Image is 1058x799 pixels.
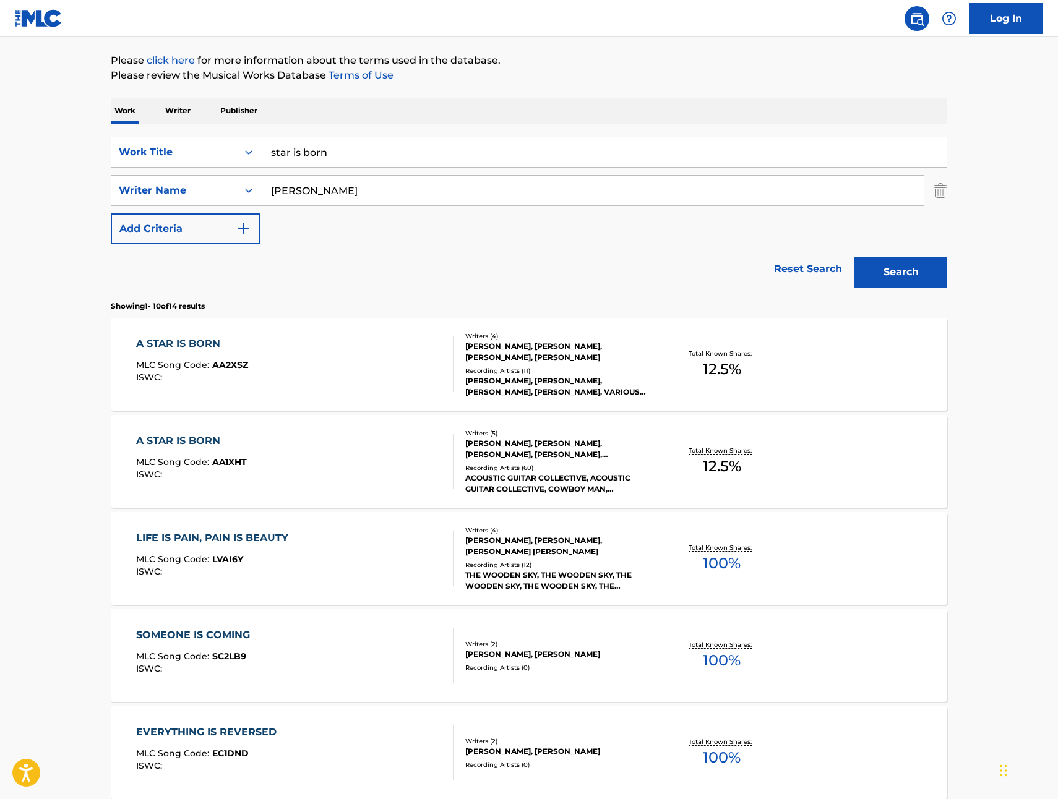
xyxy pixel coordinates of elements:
div: Chatt-widget [996,740,1058,799]
div: A STAR IS BORN [136,434,247,448]
div: LIFE IS PAIN, PAIN IS BEAUTY [136,531,295,545]
div: Writers ( 4 ) [465,331,652,341]
img: MLC Logo [15,9,62,27]
img: 9d2ae6d4665cec9f34b9.svg [236,221,251,236]
p: Total Known Shares: [689,446,755,455]
p: Work [111,98,139,124]
div: [PERSON_NAME], [PERSON_NAME], [PERSON_NAME], [PERSON_NAME] [465,341,652,363]
span: 100 % [703,649,741,672]
span: MLC Song Code : [136,359,212,370]
a: Terms of Use [326,69,394,81]
span: MLC Song Code : [136,651,212,662]
a: SOMEONE IS COMINGMLC Song Code:SC2LB9ISWC:Writers (2)[PERSON_NAME], [PERSON_NAME]Recording Artist... [111,609,947,702]
div: THE WOODEN SKY, THE WOODEN SKY, THE WOODEN SKY, THE WOODEN SKY, THE WOODEN SKY [465,570,652,592]
button: Add Criteria [111,213,260,244]
span: AA1XHT [212,456,247,468]
span: EC1DND [212,748,249,759]
span: 100 % [703,552,741,575]
div: EVERYTHING IS REVERSED [136,725,283,740]
div: Recording Artists ( 12 ) [465,560,652,570]
div: Writers ( 2 ) [465,639,652,649]
p: Total Known Shares: [689,640,755,649]
a: A STAR IS BORNMLC Song Code:AA2XSZISWC:Writers (4)[PERSON_NAME], [PERSON_NAME], [PERSON_NAME], [P... [111,318,947,411]
a: Log In [969,3,1043,34]
span: MLC Song Code : [136,748,212,759]
div: A STAR IS BORN [136,336,248,351]
iframe: Chat Widget [996,740,1058,799]
div: Writers ( 5 ) [465,429,652,438]
span: MLC Song Code : [136,456,212,468]
p: Please for more information about the terms used in the database. [111,53,947,68]
span: ISWC : [136,566,165,577]
span: AA2XSZ [212,359,248,370]
img: search [910,11,924,26]
p: Showing 1 - 10 of 14 results [111,301,205,312]
div: ACOUSTIC GUITAR COLLECTIVE, ACOUSTIC GUITAR COLLECTIVE, COWBOY MAN, [PERSON_NAME] [PERSON_NAME] [465,472,652,495]
div: [PERSON_NAME], [PERSON_NAME] [465,649,652,660]
p: Total Known Shares: [689,737,755,746]
div: Recording Artists ( 60 ) [465,463,652,472]
a: Reset Search [768,255,848,283]
a: click here [147,54,195,66]
div: SOMEONE IS COMING [136,628,256,643]
p: Publisher [217,98,261,124]
span: LVAI6Y [212,553,243,565]
div: Help [937,6,961,31]
div: [PERSON_NAME], [PERSON_NAME] [465,746,652,757]
div: Writers ( 2 ) [465,737,652,746]
span: 12.5 % [703,358,741,380]
p: Total Known Shares: [689,543,755,552]
div: Work Title [119,145,230,160]
a: Public Search [905,6,929,31]
span: ISWC : [136,372,165,383]
span: 100 % [703,746,741,769]
button: Search [854,257,947,288]
img: help [942,11,957,26]
a: A STAR IS BORNMLC Song Code:AA1XHTISWC:Writers (5)[PERSON_NAME], [PERSON_NAME], [PERSON_NAME], [P... [111,415,947,508]
div: [PERSON_NAME], [PERSON_NAME], [PERSON_NAME] [PERSON_NAME] [465,535,652,557]
span: SC2LB9 [212,651,246,662]
span: ISWC : [136,760,165,771]
p: Please review the Musical Works Database [111,68,947,83]
form: Search Form [111,137,947,294]
div: Dra [1000,752,1007,789]
span: 12.5 % [703,455,741,477]
span: ISWC : [136,663,165,674]
div: Writer Name [119,183,230,198]
a: LIFE IS PAIN, PAIN IS BEAUTYMLC Song Code:LVAI6YISWC:Writers (4)[PERSON_NAME], [PERSON_NAME], [PE... [111,512,947,605]
p: Total Known Shares: [689,349,755,358]
div: Recording Artists ( 0 ) [465,663,652,672]
div: [PERSON_NAME], [PERSON_NAME], [PERSON_NAME], [PERSON_NAME], VARIOUS ARTISTS [465,375,652,398]
img: Delete Criterion [934,175,947,206]
p: Writer [161,98,194,124]
div: Recording Artists ( 11 ) [465,366,652,375]
div: Recording Artists ( 0 ) [465,760,652,769]
a: EVERYTHING IS REVERSEDMLC Song Code:EC1DNDISWC:Writers (2)[PERSON_NAME], [PERSON_NAME]Recording A... [111,706,947,799]
span: MLC Song Code : [136,553,212,565]
span: ISWC : [136,469,165,480]
div: [PERSON_NAME], [PERSON_NAME], [PERSON_NAME], [PERSON_NAME], [PERSON_NAME] [465,438,652,460]
div: Writers ( 4 ) [465,526,652,535]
